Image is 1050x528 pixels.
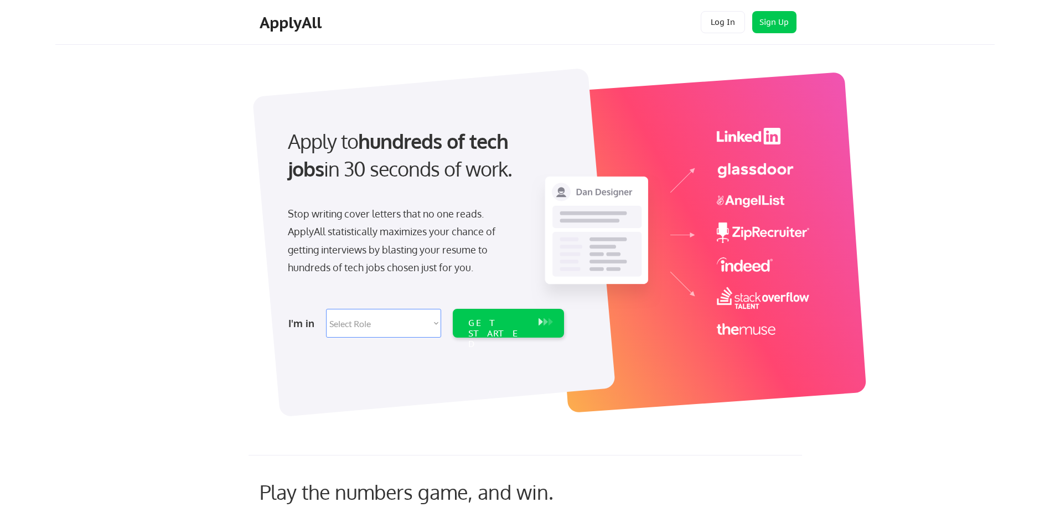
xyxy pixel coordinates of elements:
button: Sign Up [752,11,796,33]
div: GET STARTED [468,318,527,350]
div: Stop writing cover letters that no one reads. ApplyAll statistically maximizes your chance of get... [288,205,515,277]
button: Log In [701,11,745,33]
div: Play the numbers game, and win. [260,480,603,504]
div: Apply to in 30 seconds of work. [288,127,560,183]
div: I'm in [288,314,319,332]
strong: hundreds of tech jobs [288,128,513,181]
div: ApplyAll [260,13,325,32]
